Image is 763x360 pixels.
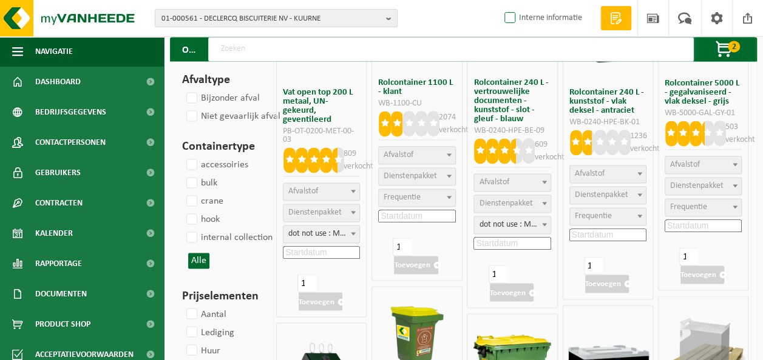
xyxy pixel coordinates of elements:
button: Toevoegen [490,283,534,301]
span: Navigatie [35,36,73,67]
span: Dashboard [35,67,81,97]
span: dot not use : Manual voor MyVanheede [473,216,551,234]
span: Bedrijfsgegevens [35,97,106,127]
label: Interne informatie [502,9,582,27]
input: Startdatum [569,228,646,241]
h3: Afvaltype [182,71,256,89]
button: Toevoegen [680,265,724,284]
label: Huur [184,341,220,359]
span: Dienstenpakket [384,172,437,181]
button: Toevoegen [299,292,342,310]
input: Startdatum [283,246,360,259]
span: Afvalstof [670,160,700,169]
span: Afvalstof [288,187,318,196]
h2: Onze oplossingen [170,37,208,61]
label: bulk [184,174,217,192]
p: 2074 verkocht [439,111,469,136]
button: 01-000561 - DECLERCQ BISCUITERIE NV - KUURNE [155,9,398,27]
p: 503 verkocht [725,121,755,146]
span: Dienstenpakket [288,208,342,217]
div: WB-0240-HPE-BK-01 [569,118,646,127]
input: Startdatum [665,219,742,232]
span: Contactpersonen [35,127,106,158]
input: 1 [489,265,507,283]
div: WB-1100-CU [378,99,455,108]
span: 2 [728,41,740,52]
span: dot not use : Manual voor MyVanheede [474,216,550,233]
span: Contracten [35,188,83,218]
input: 1 [393,238,412,256]
label: Aantal [184,305,226,323]
span: Dienstenpakket [670,181,724,190]
h3: Containertype [182,138,256,156]
h3: Rolcontainer 240 L - kunststof - vlak deksel - antraciet [569,88,646,115]
span: Frequentie [575,212,612,221]
input: Zoeken [208,37,694,61]
span: Frequentie [384,193,421,202]
span: 01-000561 - DECLERCQ BISCUITERIE NV - KUURNE [161,10,381,28]
input: 1 [679,247,698,265]
input: Startdatum [378,210,455,222]
label: Bijzonder afval [184,89,260,107]
input: Startdatum [473,237,551,250]
span: Frequentie [670,202,707,212]
h3: Vat open top 200 L metaal, UN-gekeurd, geventileerd [283,88,360,124]
span: Dienstenpakket [479,199,532,208]
h3: Rolcontainer 1100 L - klant [378,78,455,96]
h3: Prijselementen [182,287,256,305]
span: dot not use : Manual voor MyVanheede [283,225,359,242]
span: Product Shop [35,309,90,339]
span: Rapportage [35,248,82,279]
span: Afvalstof [384,150,413,159]
button: Toevoegen [394,256,438,274]
span: dot not use : Manual voor MyVanheede [283,225,360,243]
h3: Rolcontainer 240 L - vertrouwelijke documenten - kunststof - slot - gleuf - blauw [473,78,551,124]
input: 1 [584,256,603,275]
h3: Rolcontainer 5000 L - gegalvaniseerd - vlak deksel - grijs [665,79,742,106]
input: 1 [297,274,316,292]
p: 809 verkocht [344,147,373,173]
label: internal collection [184,228,273,247]
button: Alle [188,253,209,268]
button: 2 [695,37,756,61]
label: crane [184,192,223,210]
span: Kalender [35,218,73,248]
div: PB-OT-0200-MET-00-03 [283,127,360,144]
span: Afvalstof [479,178,509,187]
label: Lediging [184,323,234,341]
div: WB-0240-HPE-BE-09 [473,127,551,135]
button: Toevoegen [585,275,629,293]
p: 1236 verkocht [630,130,660,155]
span: Dienstenpakket [575,190,628,199]
label: Niet gevaarlijk afval [184,107,280,125]
label: accessoiries [184,156,248,174]
label: hook [184,210,220,228]
span: Afvalstof [575,169,605,178]
div: WB-5000-GAL-GY-01 [665,109,742,118]
span: Gebruikers [35,158,81,188]
p: 609 verkocht [534,138,564,164]
span: Documenten [35,279,87,309]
